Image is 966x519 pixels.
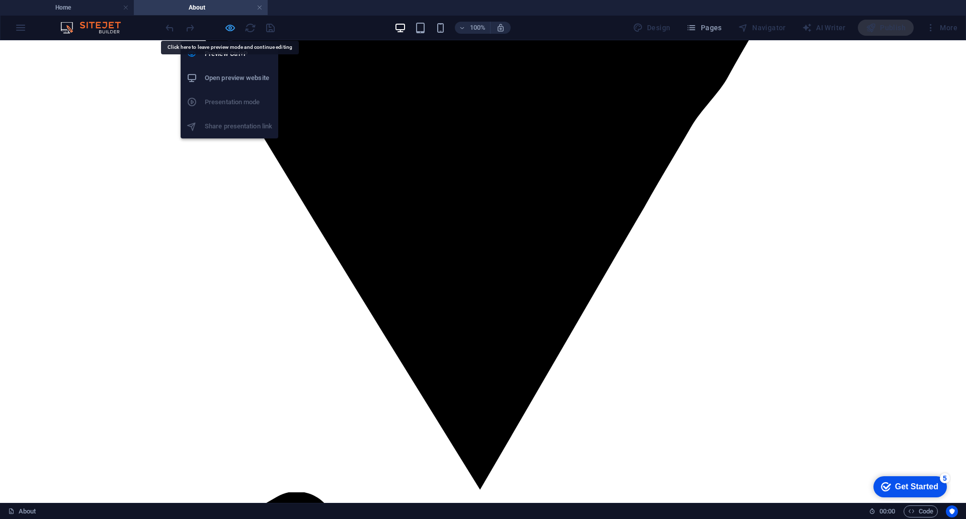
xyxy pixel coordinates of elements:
[30,11,73,20] div: Get Started
[455,22,491,34] button: 100%
[134,2,268,13] h4: About
[887,507,888,515] span: :
[58,22,133,34] img: Editor Logo
[904,505,938,517] button: Code
[205,72,272,84] h6: Open preview website
[869,505,896,517] h6: Session time
[8,5,82,26] div: Get Started 5 items remaining, 0% complete
[496,23,505,32] i: On resize automatically adjust zoom level to fit chosen device.
[682,20,726,36] button: Pages
[470,22,486,34] h6: 100%
[629,20,675,36] div: Design (Ctrl+Alt+Y)
[879,505,895,517] span: 00 00
[686,23,721,33] span: Pages
[908,505,933,517] span: Code
[8,505,36,517] a: Click to cancel selection. Double-click to open Pages
[205,48,272,60] h6: Preview Ctrl+P
[946,505,958,517] button: Usercentrics
[74,2,85,12] div: 5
